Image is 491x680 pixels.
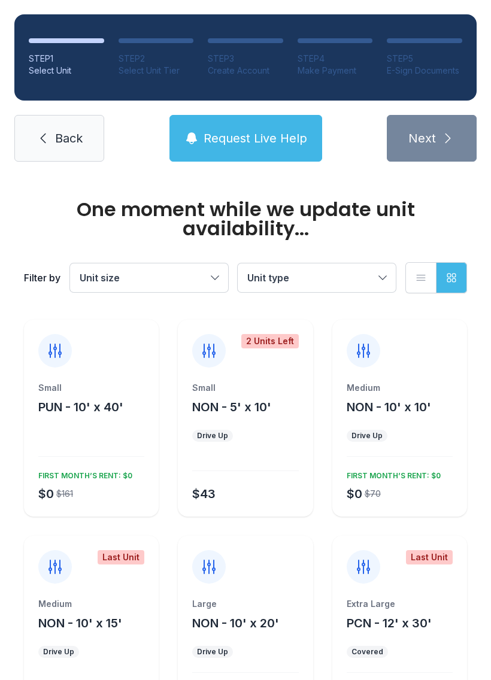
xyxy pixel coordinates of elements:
div: $0 [38,485,54,502]
div: $0 [347,485,362,502]
div: STEP 2 [119,53,194,65]
button: NON - 10' x 20' [192,615,279,632]
div: Filter by [24,271,60,285]
div: 2 Units Left [241,334,299,348]
div: $70 [365,488,381,500]
div: Select Unit [29,65,104,77]
button: PUN - 10' x 40' [38,399,123,415]
div: STEP 1 [29,53,104,65]
div: Make Payment [298,65,373,77]
span: Back [55,130,83,147]
span: NON - 5' x 10' [192,400,271,414]
div: FIRST MONTH’S RENT: $0 [34,466,132,481]
span: NON - 10' x 10' [347,400,431,414]
span: PCN - 12' x 30' [347,616,432,630]
div: Drive Up [197,647,228,657]
span: Next [408,130,436,147]
button: NON - 10' x 10' [347,399,431,415]
div: Extra Large [347,598,453,610]
div: Small [38,382,144,394]
button: Unit type [238,263,396,292]
button: NON - 10' x 15' [38,615,122,632]
div: Drive Up [351,431,383,441]
span: NON - 10' x 15' [38,616,122,630]
div: E-Sign Documents [387,65,462,77]
div: STEP 3 [208,53,283,65]
div: Create Account [208,65,283,77]
div: FIRST MONTH’S RENT: $0 [342,466,441,481]
span: Unit size [80,272,120,284]
div: STEP 5 [387,53,462,65]
span: Unit type [247,272,289,284]
div: Large [192,598,298,610]
div: Covered [351,647,383,657]
div: $161 [56,488,73,500]
button: PCN - 12' x 30' [347,615,432,632]
div: Last Unit [98,550,144,564]
span: Request Live Help [204,130,307,147]
div: Last Unit [406,550,453,564]
div: $43 [192,485,216,502]
button: Unit size [70,263,228,292]
div: STEP 4 [298,53,373,65]
div: Small [192,382,298,394]
span: PUN - 10' x 40' [38,400,123,414]
div: Medium [347,382,453,394]
button: NON - 5' x 10' [192,399,271,415]
div: Drive Up [197,431,228,441]
div: Select Unit Tier [119,65,194,77]
div: Medium [38,598,144,610]
div: One moment while we update unit availability... [24,200,467,238]
span: NON - 10' x 20' [192,616,279,630]
div: Drive Up [43,647,74,657]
